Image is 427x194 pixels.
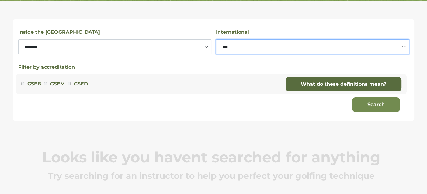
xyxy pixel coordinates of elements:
select: Select a state [18,39,211,54]
a: What do these definitions mean? [286,77,401,92]
label: GSED [74,80,88,88]
p: Try searching for an instructor to help you perfect your golfing technique [16,171,407,181]
label: International [216,28,249,36]
button: Filter by accreditation [18,64,75,71]
label: GSEM [50,80,65,88]
button: Search [352,97,400,112]
label: GSEB [27,80,41,88]
label: Inside the [GEOGRAPHIC_DATA] [18,28,100,36]
select: Select a country [216,39,409,54]
p: Looks like you havent searched for anything [16,148,407,166]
